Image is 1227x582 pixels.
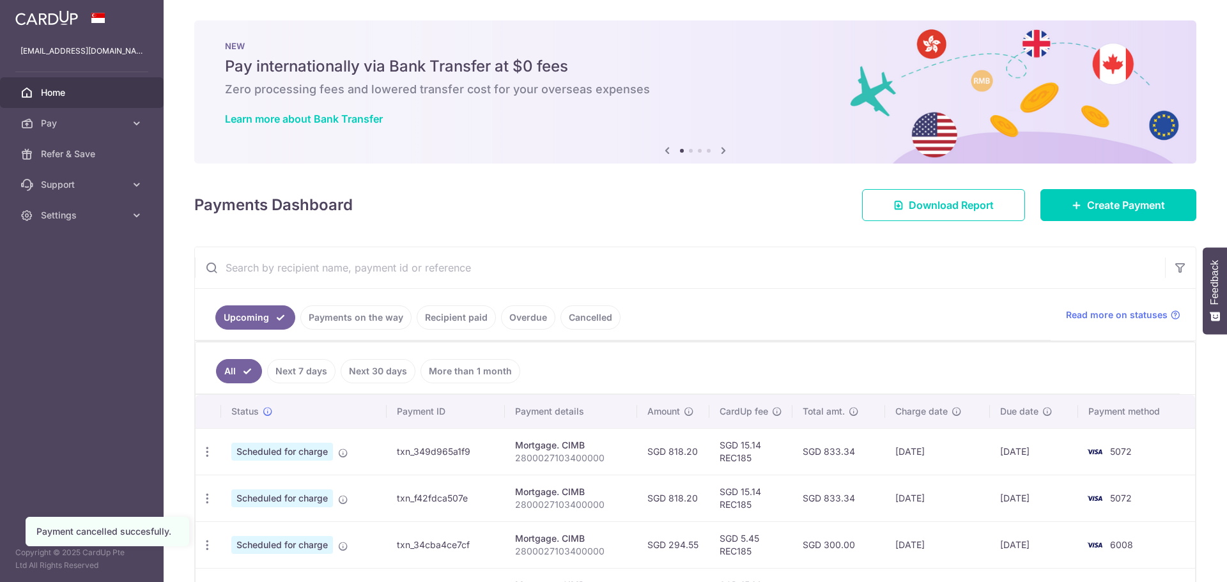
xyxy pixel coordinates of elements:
[231,443,333,461] span: Scheduled for charge
[215,305,295,330] a: Upcoming
[647,405,680,418] span: Amount
[387,395,505,428] th: Payment ID
[195,247,1165,288] input: Search by recipient name, payment id or reference
[637,428,709,475] td: SGD 818.20
[709,521,792,568] td: SGD 5.45 REC185
[792,521,885,568] td: SGD 300.00
[231,536,333,554] span: Scheduled for charge
[231,489,333,507] span: Scheduled for charge
[803,405,845,418] span: Total amt.
[387,428,505,475] td: txn_349d965a1f9
[1082,537,1107,553] img: Bank Card
[515,439,627,452] div: Mortgage. CIMB
[1087,197,1165,213] span: Create Payment
[225,82,1166,97] h6: Zero processing fees and lowered transfer cost for your overseas expenses
[421,359,520,383] a: More than 1 month
[1082,444,1107,459] img: Bank Card
[885,428,990,475] td: [DATE]
[990,521,1078,568] td: [DATE]
[515,486,627,498] div: Mortgage. CIMB
[885,521,990,568] td: [DATE]
[909,197,994,213] span: Download Report
[895,405,948,418] span: Charge date
[41,117,125,130] span: Pay
[417,305,496,330] a: Recipient paid
[41,148,125,160] span: Refer & Save
[1082,491,1107,506] img: Bank Card
[1040,189,1196,221] a: Create Payment
[792,475,885,521] td: SGD 833.34
[194,20,1196,164] img: Bank transfer banner
[720,405,768,418] span: CardUp fee
[1110,446,1132,457] span: 5072
[1110,539,1133,550] span: 6008
[709,428,792,475] td: SGD 15.14 REC185
[515,532,627,545] div: Mortgage. CIMB
[387,475,505,521] td: txn_f42fdca507e
[216,359,262,383] a: All
[1110,493,1132,503] span: 5072
[501,305,555,330] a: Overdue
[515,452,627,464] p: 2800027103400000
[990,428,1078,475] td: [DATE]
[792,428,885,475] td: SGD 833.34
[387,521,505,568] td: txn_34cba4ce7cf
[990,475,1078,521] td: [DATE]
[1145,544,1214,576] iframe: Opens a widget where you can find more information
[1066,309,1168,321] span: Read more on statuses
[560,305,621,330] a: Cancelled
[1078,395,1195,428] th: Payment method
[1066,309,1180,321] a: Read more on statuses
[41,86,125,99] span: Home
[515,545,627,558] p: 2800027103400000
[41,178,125,191] span: Support
[41,209,125,222] span: Settings
[515,498,627,511] p: 2800027103400000
[1203,247,1227,334] button: Feedback - Show survey
[885,475,990,521] td: [DATE]
[1000,405,1038,418] span: Due date
[20,45,143,57] p: [EMAIL_ADDRESS][DOMAIN_NAME]
[505,395,637,428] th: Payment details
[637,475,709,521] td: SGD 818.20
[225,56,1166,77] h5: Pay internationally via Bank Transfer at $0 fees
[194,194,353,217] h4: Payments Dashboard
[36,525,178,538] div: Payment cancelled succesfully.
[225,41,1166,51] p: NEW
[300,305,412,330] a: Payments on the way
[637,521,709,568] td: SGD 294.55
[341,359,415,383] a: Next 30 days
[15,10,78,26] img: CardUp
[709,475,792,521] td: SGD 15.14 REC185
[231,405,259,418] span: Status
[862,189,1025,221] a: Download Report
[1209,260,1221,305] span: Feedback
[267,359,336,383] a: Next 7 days
[225,112,383,125] a: Learn more about Bank Transfer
